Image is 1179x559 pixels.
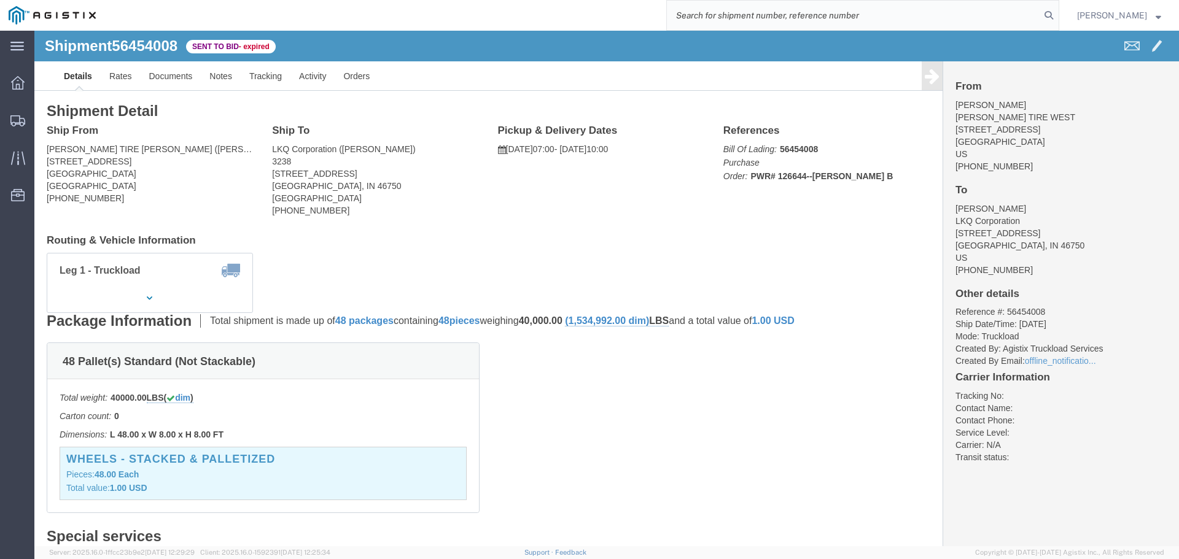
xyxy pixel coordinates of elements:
a: Support [524,549,555,556]
img: logo [9,6,96,25]
span: [DATE] 12:25:34 [281,549,330,556]
iframe: FS Legacy Container [34,31,1179,546]
a: Feedback [555,549,586,556]
span: Server: 2025.16.0-1ffcc23b9e2 [49,549,195,556]
span: [DATE] 12:29:29 [145,549,195,556]
span: Copyright © [DATE]-[DATE] Agistix Inc., All Rights Reserved [975,547,1164,558]
input: Search for shipment number, reference number [667,1,1040,30]
span: Client: 2025.16.0-1592391 [200,549,330,556]
span: Douglas Harris [1077,9,1147,22]
button: [PERSON_NAME] [1076,8,1162,23]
